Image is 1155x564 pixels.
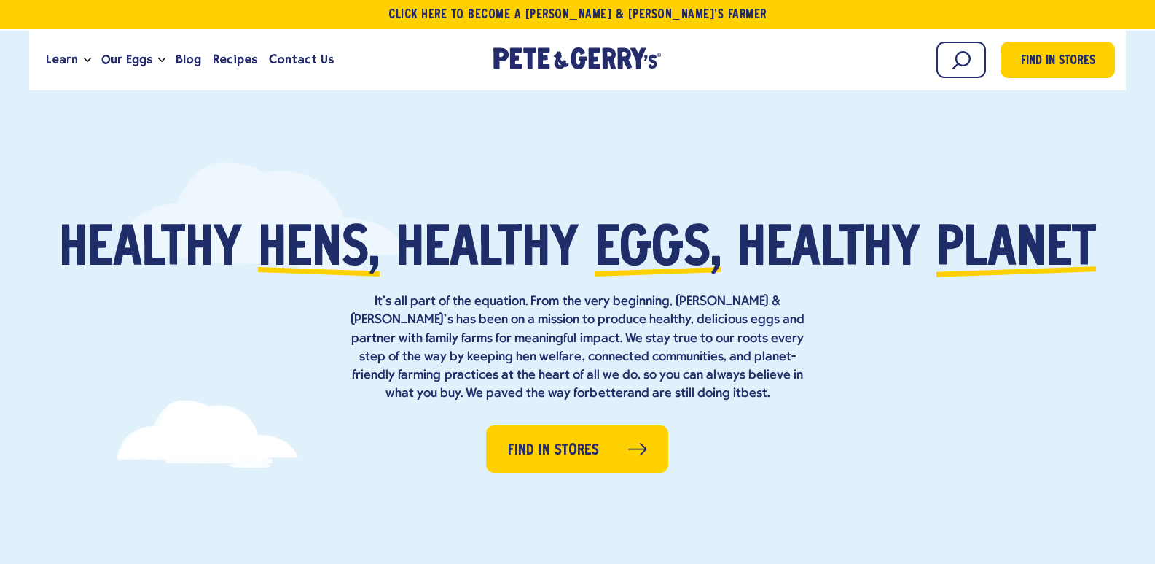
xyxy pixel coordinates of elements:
a: Our Eggs [95,40,158,80]
a: Recipes [207,40,263,80]
span: Healthy [59,223,242,278]
span: Find in Stores [1021,52,1095,72]
a: Contact Us [263,40,340,80]
span: Our Eggs [101,50,152,69]
span: Contact Us [269,50,334,69]
span: Blog [176,50,201,69]
a: Find in Stores [1001,42,1115,78]
a: Blog [170,40,207,80]
span: healthy [737,223,920,278]
a: Find in Stores [486,425,668,473]
button: Open the dropdown menu for Our Eggs [158,58,165,63]
strong: best [741,387,767,401]
input: Search [936,42,986,78]
strong: better [590,387,627,401]
p: It’s all part of the equation. From the very beginning, [PERSON_NAME] & [PERSON_NAME]’s has been ... [345,293,811,403]
span: healthy [396,223,579,278]
span: Recipes [213,50,257,69]
button: Open the dropdown menu for Learn [84,58,91,63]
a: Learn [40,40,84,80]
span: hens, [258,223,380,278]
span: Learn [46,50,78,69]
span: eggs, [595,223,721,278]
span: Find in Stores [508,439,599,462]
span: planet [936,223,1096,278]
